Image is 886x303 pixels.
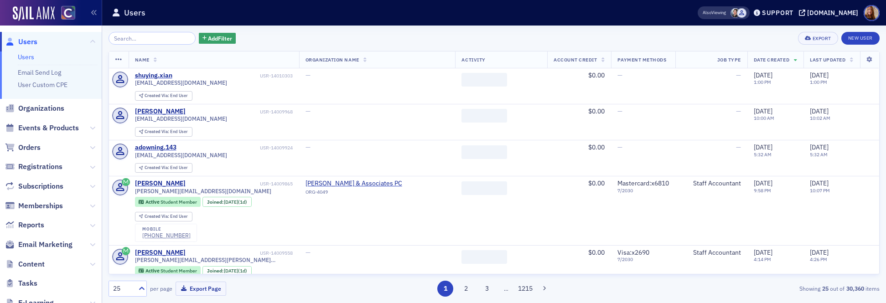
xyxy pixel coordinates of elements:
span: Created Via : [145,164,170,170]
button: 1 [437,281,453,297]
div: Created Via: End User [135,212,192,221]
span: Joined : [207,199,224,205]
div: Staff Accountant [682,249,741,257]
span: [EMAIL_ADDRESS][DOMAIN_NAME] [135,152,227,159]
span: $0.00 [588,107,605,115]
div: [PHONE_NUMBER] [142,232,191,239]
span: Activity [461,56,485,63]
span: ‌ [461,109,507,123]
time: 5:32 AM [754,151,772,158]
span: Organizations [18,103,64,113]
span: [DATE] [810,143,829,151]
div: Created Via: End User [135,163,192,173]
div: (1d) [224,268,247,274]
div: 25 [113,284,133,293]
button: AddFilter [199,33,236,44]
a: [PERSON_NAME] [135,180,186,188]
span: [DATE] [754,248,772,257]
span: ‌ [461,181,507,195]
img: SailAMX [13,6,55,21]
button: Export Page [176,282,226,296]
div: Showing out of items [629,284,880,293]
a: Memberships [5,201,63,211]
span: [DATE] [754,179,772,187]
span: 7 / 2030 [617,188,669,194]
a: Users [5,37,37,47]
span: Organization Name [306,56,359,63]
a: Events & Products [5,123,79,133]
div: End User [145,129,188,134]
time: 4:14 PM [754,256,771,262]
div: shuying.xian [135,72,172,80]
span: Pamela Galey-Coleman [731,8,740,18]
span: — [617,143,622,151]
div: Created Via: End User [135,127,192,137]
span: Student Member [161,267,197,274]
span: Mastercard : x6810 [617,179,669,187]
span: Last Updated [810,56,845,63]
div: USR-14009865 [187,181,293,187]
div: [PERSON_NAME] [135,108,186,116]
div: End User [145,214,188,219]
span: Tasks [18,278,37,288]
span: Viewing [703,10,726,16]
span: 7 / 2030 [617,257,669,262]
div: ORG-4049 [306,189,402,198]
input: Search… [109,32,196,45]
span: [DATE] [810,179,829,187]
time: 5:32 AM [810,151,828,158]
span: Joined : [207,268,224,274]
a: Organizations [5,103,64,113]
div: Also [703,10,711,15]
span: $0.00 [588,71,605,79]
a: Tasks [5,278,37,288]
span: Piyali Chatterjee [737,8,746,18]
span: [DATE] [754,143,772,151]
span: Created Via : [145,92,170,98]
span: — [306,71,311,79]
div: Staff Accountant [682,180,741,188]
a: Subscriptions [5,181,63,191]
div: Created Via: End User [135,91,192,101]
span: Account Credit [554,56,597,63]
a: User Custom CPE [18,81,67,89]
span: [PERSON_NAME][EMAIL_ADDRESS][PERSON_NAME][DOMAIN_NAME] [135,257,293,263]
span: ‌ [461,250,507,264]
a: Email Marketing [5,240,73,250]
a: Active Student Member [139,199,197,205]
span: Cahill & Associates PC [306,180,402,188]
span: — [736,143,741,151]
span: Visa : x2690 [617,248,649,257]
span: Name [135,56,150,63]
span: $0.00 [588,179,605,187]
span: … [500,284,513,293]
a: Orders [5,143,41,153]
label: per page [150,284,172,293]
span: [PERSON_NAME][EMAIL_ADDRESS][DOMAIN_NAME] [135,188,271,195]
div: USR-14009558 [187,250,293,256]
div: Active: Active: Student Member [135,266,201,276]
strong: 30,360 [845,284,865,293]
a: Email Send Log [18,68,61,77]
a: Users [18,53,34,61]
a: [PERSON_NAME] [135,249,186,257]
span: [EMAIL_ADDRESS][DOMAIN_NAME] [135,79,227,86]
span: ‌ [461,73,507,87]
span: Date Created [754,56,789,63]
span: Content [18,259,45,269]
a: adowning.143 [135,144,176,152]
span: Events & Products [18,123,79,133]
button: 1215 [517,281,533,297]
img: SailAMX [61,6,75,20]
span: — [617,71,622,79]
span: Created Via : [145,213,170,219]
time: 9:58 PM [754,187,771,194]
span: [DATE] [754,107,772,115]
span: Subscriptions [18,181,63,191]
time: 10:00 AM [754,115,774,121]
a: Active Student Member [139,268,197,274]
